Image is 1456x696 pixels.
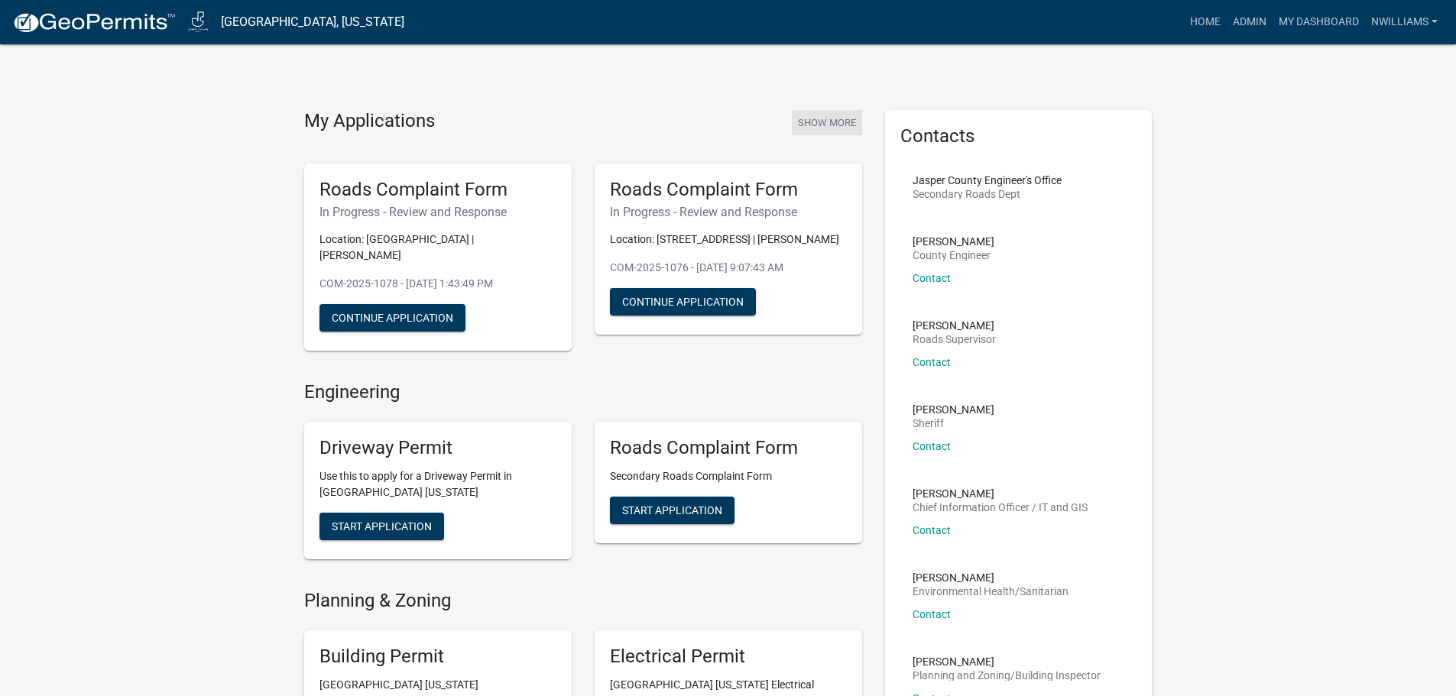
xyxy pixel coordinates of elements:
a: Contact [913,272,951,284]
a: nwilliams [1365,8,1444,37]
p: Environmental Health/Sanitarian [913,586,1068,597]
p: Location: [GEOGRAPHIC_DATA] | [PERSON_NAME] [319,231,556,264]
p: County Engineer [913,250,994,261]
p: [PERSON_NAME] [913,320,996,331]
p: [PERSON_NAME] [913,488,1088,499]
button: Show More [792,110,862,135]
a: My Dashboard [1273,8,1365,37]
h5: Electrical Permit [610,646,847,668]
p: [PERSON_NAME] [913,404,994,415]
h4: Engineering [304,381,862,403]
p: Roads Supervisor [913,334,996,345]
a: Contact [913,356,951,368]
a: Home [1184,8,1227,37]
h5: Roads Complaint Form [610,179,847,201]
h6: In Progress - Review and Response [319,205,556,219]
p: [PERSON_NAME] [913,236,994,247]
img: Jasper County, Iowa [188,11,209,32]
p: COM-2025-1078 - [DATE] 1:43:49 PM [319,276,556,292]
a: Contact [913,440,951,452]
p: Planning and Zoning/Building Inspector [913,670,1101,681]
h5: Roads Complaint Form [610,437,847,459]
span: Start Application [622,504,722,516]
a: [GEOGRAPHIC_DATA], [US_STATE] [221,9,404,35]
a: Contact [913,608,951,620]
h5: Roads Complaint Form [319,179,556,201]
p: [PERSON_NAME] [913,656,1101,667]
p: Sheriff [913,418,994,429]
button: Continue Application [319,304,465,332]
p: COM-2025-1076 - [DATE] 9:07:43 AM [610,260,847,276]
h6: In Progress - Review and Response [610,205,847,219]
button: Continue Application [610,288,756,316]
h4: My Applications [304,110,435,133]
p: Secondary Roads Dept [913,189,1062,199]
h5: Contacts [900,125,1137,147]
p: Chief Information Officer / IT and GIS [913,502,1088,513]
button: Start Application [610,497,734,524]
a: Admin [1227,8,1273,37]
p: Location: [STREET_ADDRESS] | [PERSON_NAME] [610,231,847,248]
p: Jasper County Engineer's Office [913,175,1062,186]
p: [PERSON_NAME] [913,572,1068,583]
p: Use this to apply for a Driveway Permit in [GEOGRAPHIC_DATA] [US_STATE] [319,468,556,500]
h4: Planning & Zoning [304,590,862,612]
span: Start Application [332,520,432,533]
button: Start Application [319,513,444,540]
p: Secondary Roads Complaint Form [610,468,847,484]
a: Contact [913,524,951,536]
h5: Driveway Permit [319,437,556,459]
h5: Building Permit [319,646,556,668]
